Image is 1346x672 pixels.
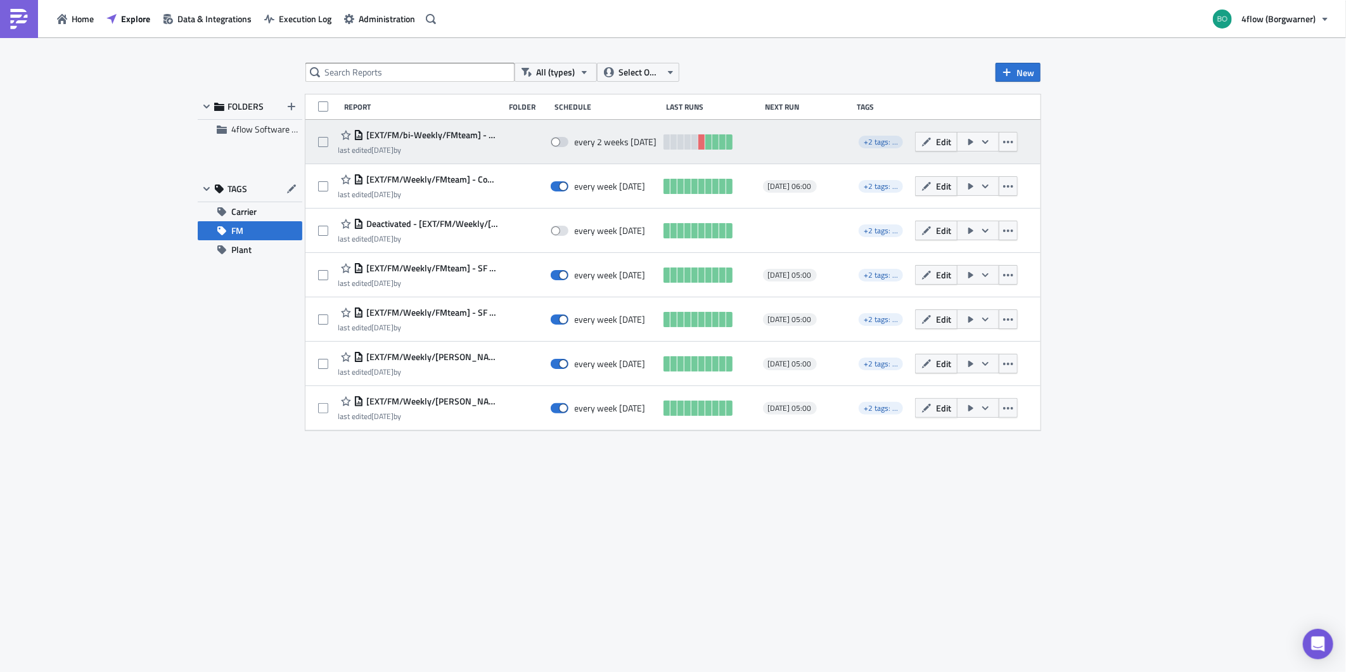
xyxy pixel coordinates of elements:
div: Report [344,102,503,112]
div: last edited by [338,278,498,288]
button: Edit [915,309,958,329]
span: All (types) [536,65,575,79]
span: Execution Log [279,12,331,25]
button: FM [198,221,302,240]
button: New [996,63,1041,82]
span: [DATE] 05:00 [768,359,812,369]
div: Open Intercom Messenger [1303,629,1333,659]
button: All (types) [515,63,597,82]
time: 2025-05-13T11:58:03Z [372,366,394,378]
input: Search Reports [305,63,515,82]
time: 2025-04-17T08:21:41Z [372,410,394,422]
span: Edit [936,357,951,370]
button: Edit [915,221,958,240]
button: Edit [915,354,958,373]
div: Next Run [765,102,850,112]
time: 2025-08-08T09:58:28Z [372,233,394,245]
span: [DATE] 05:00 [768,314,812,325]
span: [EXT/FM/Weekly/FMteam] - CostCentreReport_MARCIT [364,174,498,185]
span: Home [72,12,94,25]
div: every week on Monday [575,314,646,325]
img: PushMetrics [9,9,29,29]
span: Edit [936,135,951,148]
div: every week on Monday [575,403,646,414]
span: Edit [936,313,951,326]
span: FM [231,221,243,240]
img: Avatar [1212,8,1233,30]
span: [EXT/FM/Weekly/bence.varga] - SF - NEW_CostCentreReport_ESEIPT [364,351,498,363]
span: [DATE] 05:00 [768,403,812,413]
span: [DATE] 05:00 [768,270,812,280]
button: Home [51,9,100,29]
span: Explore [121,12,150,25]
div: Folder [509,102,548,112]
span: Edit [936,401,951,415]
div: last edited by [338,190,498,199]
button: Edit [915,398,958,418]
button: Plant [198,240,302,259]
span: +2 tags: FM, Carrier [859,136,903,148]
button: Edit [915,265,958,285]
span: +2 tags: FM, Plant [859,313,903,326]
time: 2025-08-08T10:01:23Z [372,188,394,200]
div: last edited by [338,145,498,155]
button: Carrier [198,202,302,221]
button: Data & Integrations [157,9,258,29]
button: Explore [100,9,157,29]
span: +2 tags: FM, Plant [864,269,923,281]
div: every week on Monday [575,358,646,370]
span: Edit [936,179,951,193]
span: 4flow (Borgwarner) [1241,12,1316,25]
span: 4flow Software KAM [231,122,309,136]
span: +2 tags: FM, Plant [864,313,923,325]
span: [EXT/FM/Weekly/FMteam] - SF - CostCentreReport_PBLO [364,262,498,274]
span: +2 tags: FM, Plant [864,180,923,192]
span: +2 tags: FM, Plant [859,180,903,193]
div: last edited by [338,367,498,377]
span: TAGS [228,183,247,195]
time: 2025-07-22T08:54:33Z [372,277,394,289]
span: [DATE] 06:00 [768,181,812,191]
span: +2 tags: FM, Carrier [859,224,903,237]
div: Schedule [554,102,660,112]
div: last edited by [338,234,498,243]
span: New [1016,66,1034,79]
div: last edited by [338,411,498,421]
div: every week on Monday [575,269,646,281]
div: last edited by [338,323,498,332]
button: Administration [338,9,421,29]
span: +2 tags: FM, Plant [864,402,923,414]
button: Select Owner [597,63,679,82]
span: [EXT/FM/Weekly/FMteam] - SF - CostCentreReport_EKIBDE [364,307,498,318]
button: Execution Log [258,9,338,29]
span: Carrier [231,202,257,221]
div: Last Runs [667,102,759,112]
span: Deactivated - [EXT/FM/Weekly/bence.varga] - BorgWarner - Old shipments with no billing run [364,218,498,229]
span: +2 tags: FM, Plant [864,358,923,370]
span: Administration [359,12,415,25]
button: Edit [915,176,958,196]
button: 4flow (Borgwarner) [1205,5,1336,33]
time: 2025-08-08T10:19:01Z [372,144,394,156]
div: every week on Wednesday [575,225,646,236]
div: every 2 weeks on Thursday [575,136,657,148]
span: +2 tags: FM, Plant [859,269,903,281]
button: Edit [915,132,958,152]
span: [EXT/FM/bi-Weekly/FMteam] - BorgWarner - Shipments with no billing run [364,129,498,141]
div: every week on Monday [575,181,646,192]
span: +2 tags: FM, Plant [859,402,903,415]
span: Select Owner [619,65,661,79]
span: [EXT/FM/Weekly/bence.varga] - SF - OLD_CostCentreReport_ESEIPT [364,396,498,407]
div: Tags [857,102,909,112]
span: +2 tags: FM, Plant [859,358,903,370]
span: Data & Integrations [177,12,252,25]
span: Edit [936,268,951,281]
span: FOLDERS [228,101,264,112]
span: Plant [231,240,252,259]
time: 2025-07-22T07:45:42Z [372,321,394,333]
